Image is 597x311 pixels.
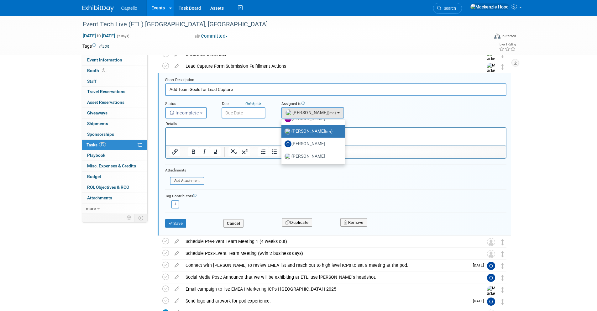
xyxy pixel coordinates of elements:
button: Numbered list [258,147,269,156]
img: Mackenzie Hood [487,63,496,85]
span: Playbook [87,153,105,158]
td: Personalize Event Tab Strip [124,214,135,222]
iframe: Rich Text Area [166,128,506,145]
span: Event Information [87,57,122,62]
button: Committed [193,33,230,40]
span: more [86,206,96,211]
button: Subscript [228,147,239,156]
img: Owen Ellison [487,274,495,282]
a: Booth [82,66,147,76]
td: Tags [82,43,109,49]
a: ROI, Objectives & ROO [82,182,147,192]
i: Move task [501,299,504,305]
a: Edit [99,44,109,49]
td: Toggle Event Tabs [134,214,147,222]
a: Quickpick [244,101,263,106]
span: (me) [328,111,336,115]
a: edit [171,262,182,268]
a: Shipments [82,119,147,129]
span: Giveaways [87,110,107,115]
div: Event Rating [499,43,516,46]
a: Tasks5% [82,140,147,150]
a: Playbook [82,150,147,161]
div: Lead Capture Form Submission Fulfillment Actions [182,61,474,71]
img: Owen Ellison [487,262,495,270]
i: Move task [501,275,504,281]
span: (2 days) [116,34,129,38]
span: Booth [87,68,107,73]
div: Connect with [PERSON_NAME] to review EMEA list and reach out to high level ICPs to set a meeting ... [182,260,469,271]
img: O.jpg [285,140,291,147]
span: (me) [325,129,333,134]
span: Sponsorships [87,132,114,137]
div: Details [165,119,506,127]
span: Asset Reservations [87,100,124,105]
div: Status [165,101,212,107]
div: Send logo and artwork for pod experience. [182,296,469,306]
div: Tag Contributors [165,192,506,199]
div: Email campaign to list: EMEA | Marketing ICPs | [GEOGRAPHIC_DATA] | 2025 [182,284,474,294]
span: to [96,33,102,38]
span: Misc. Expenses & Credits [87,163,136,168]
span: Incomplete [170,110,199,115]
span: Tasks [86,142,106,147]
img: Mackenzie Hood [470,3,509,10]
i: Move task [501,239,504,245]
button: Underline [210,147,221,156]
img: Unassigned [487,250,495,258]
button: Bullet list [269,147,280,156]
a: Asset Reservations [82,97,147,108]
a: edit [171,298,182,304]
img: Mackenzie Hood [487,286,496,308]
span: Travel Reservations [87,89,125,94]
div: Assigned to [281,101,359,107]
span: Budget [87,174,101,179]
input: Name of task or a short description [165,83,506,96]
button: Superscript [239,147,250,156]
label: [PERSON_NAME] [285,126,339,136]
div: Attachments [165,168,204,173]
a: edit [171,63,182,69]
a: edit [171,239,182,244]
div: Event Tech Live (ETL) [GEOGRAPHIC_DATA], [GEOGRAPHIC_DATA] [81,19,479,30]
span: ROI, Objectives & ROO [87,185,129,190]
div: Social Media Post: Announce that we will be exhibiting at ETL, use [PERSON_NAME]'s headshot. [182,272,474,282]
button: Cancel [223,219,244,228]
a: edit [171,286,182,292]
button: [PERSON_NAME](me) [281,107,344,119]
span: Captello [121,6,137,11]
i: Move task [501,251,504,257]
img: Unassigned [487,238,495,246]
span: Shipments [87,121,108,126]
div: Due [222,101,272,107]
i: Move task [501,287,504,293]
a: Attachments [82,193,147,203]
span: [DATE] [473,299,487,303]
div: In-Person [501,34,516,39]
a: Giveaways [82,108,147,118]
label: [PERSON_NAME] [285,139,339,149]
a: edit [171,274,182,280]
span: 5% [99,142,106,147]
span: Booth not reserved yet [101,68,107,73]
button: Insert/edit link [170,147,180,156]
button: Save [165,219,186,228]
a: more [82,203,147,214]
i: Move task [501,64,504,70]
img: Format-Inperson.png [494,34,500,39]
a: Staff [82,76,147,87]
a: Misc. Expenses & Credits [82,161,147,171]
img: ExhibitDay [82,5,114,12]
i: Quick [245,102,254,106]
label: [PERSON_NAME] [285,151,339,161]
span: Staff [87,79,97,84]
a: Sponsorships [82,129,147,140]
input: Due Date [222,107,265,119]
button: Duplicate [282,218,312,227]
div: Schedule Post-Event Team Meeting (w/in 2 business days) [182,248,474,259]
span: Search [442,6,456,11]
span: [DATE] [473,263,487,267]
div: Short Description [165,77,506,83]
span: [DATE] [DATE] [82,33,115,39]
